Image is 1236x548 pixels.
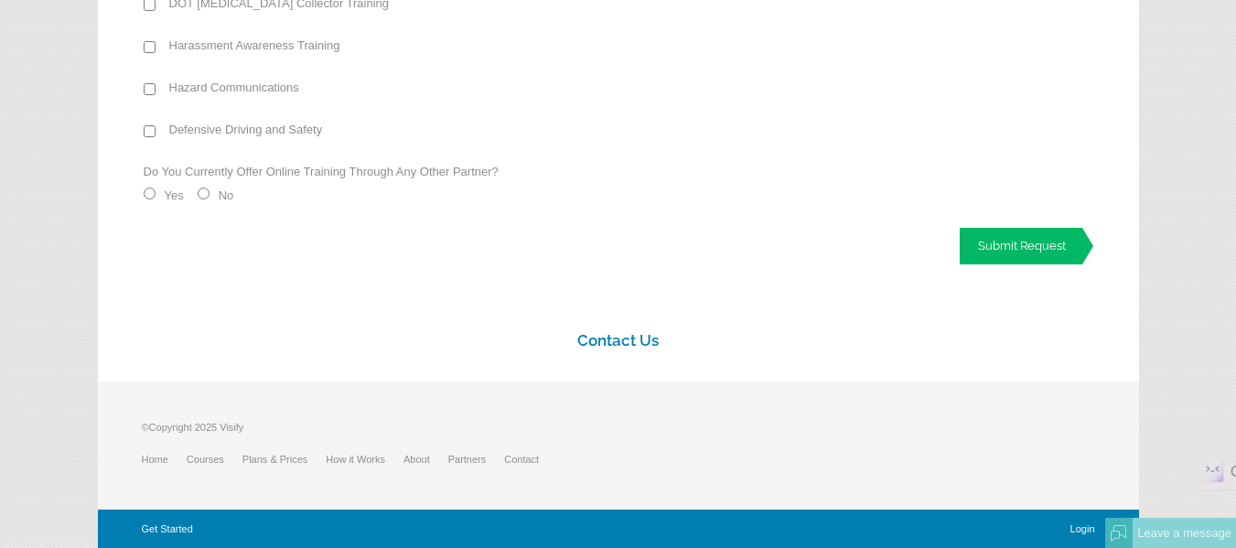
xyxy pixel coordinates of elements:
[149,422,244,433] span: Copyright 2025 Visify
[187,454,242,465] a: Courses
[165,188,184,202] label: Yes
[142,454,187,465] a: Home
[165,123,323,136] label: Defensive Driving and Safety
[1070,523,1095,534] a: Login
[242,454,327,465] a: Plans & Prices
[142,418,558,446] p: ©
[448,454,505,465] a: Partners
[165,81,299,94] label: Hazard Communications
[960,228,1093,264] a: Submit Request
[326,454,403,465] a: How it Works
[504,454,557,465] a: Contact
[577,331,659,349] a: Contact Us
[403,454,448,465] a: About
[219,188,234,202] label: No
[1111,525,1127,542] img: Offline
[144,165,499,178] label: Do You Currently Offer Online Training Through Any Other Partner?
[165,38,340,52] label: Harassment Awareness Training
[142,523,193,534] a: Get Started
[1133,518,1236,548] div: Leave a message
